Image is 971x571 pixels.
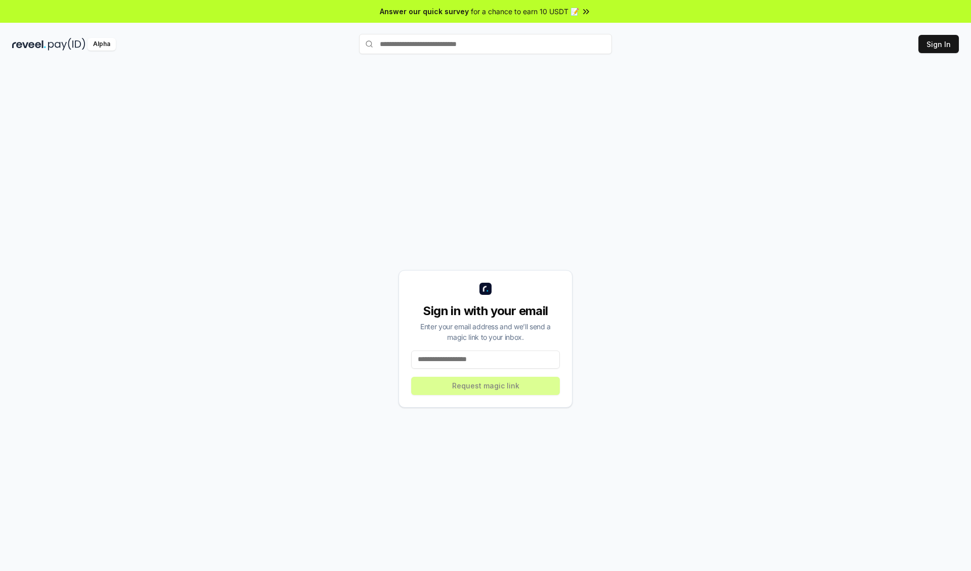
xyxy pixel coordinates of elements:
img: pay_id [48,38,85,51]
button: Sign In [918,35,959,53]
span: Answer our quick survey [380,6,469,17]
div: Sign in with your email [411,303,560,319]
img: reveel_dark [12,38,46,51]
div: Enter your email address and we’ll send a magic link to your inbox. [411,321,560,342]
img: logo_small [479,283,492,295]
span: for a chance to earn 10 USDT 📝 [471,6,579,17]
div: Alpha [87,38,116,51]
